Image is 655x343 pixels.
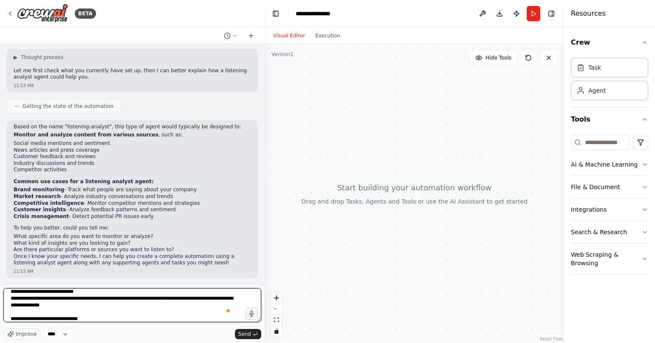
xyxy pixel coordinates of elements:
li: - Track what people are saying about your company [14,187,251,193]
div: Crew [571,54,648,107]
button: toggle interactivity [271,326,282,337]
li: Customer feedback and reviews [14,153,251,160]
p: Based on the name "listening-analyst", this type of agent would typically be designed to: [14,124,251,130]
div: BETA [75,9,96,19]
nav: breadcrumb [296,9,339,18]
button: Click to speak your automation idea [245,307,258,320]
li: - Detect potential PR issues early [14,213,251,220]
li: Industry discussions and trends [14,160,251,167]
li: What kind of insights are you looking to gain? [14,240,251,247]
button: ▶Thought process [14,54,63,61]
li: - Monitor competitor mentions and strategies [14,200,251,207]
p: Let me first check what you currently have set up, then I can better explain how a listening anal... [14,68,251,81]
div: Version 1 [271,51,294,58]
strong: Brand monitoring [14,187,64,193]
button: Visual Editor [268,31,310,41]
strong: Monitor and analyze content from various sources [14,132,158,138]
li: Social media mentions and sentiment [14,140,251,147]
button: Start a new chat [244,31,258,41]
button: Web Scraping & Browsing [571,244,648,274]
button: Improve [3,329,40,340]
div: 11:53 AM [14,82,251,89]
p: , such as: [14,132,251,139]
button: Send [235,329,261,339]
button: Integrations [571,198,648,221]
button: fit view [271,315,282,326]
span: ▶ [14,54,17,61]
span: Hide Tools [486,54,511,61]
img: Logo [17,4,68,23]
button: Execution [310,31,345,41]
span: Improve [16,331,37,337]
button: zoom out [271,303,282,315]
div: React Flow controls [271,292,282,337]
a: React Flow attribution [540,337,563,341]
h4: Resources [571,9,606,19]
strong: Customer insights [14,207,66,213]
p: Once I know your specific needs, I can help you create a complete automation using a listening an... [14,253,251,266]
span: Thought process [21,54,63,61]
li: News articles and press coverage [14,147,251,154]
strong: Market research [14,193,61,199]
li: What specific area do you want to monitor or analyze? [14,233,251,240]
li: Competitor activities [14,167,251,173]
button: Tools [571,108,648,131]
strong: Crisis management [14,213,69,219]
button: Hide left sidebar [270,8,282,20]
li: - Analyze industry conversations and trends [14,193,251,200]
button: zoom in [271,292,282,303]
p: To help you better, could you tell me: [14,225,251,232]
div: 11:53 AM [14,268,251,275]
button: Switch to previous chat [220,31,241,41]
div: Task [588,63,601,72]
textarea: To enrich screen reader interactions, please activate Accessibility in Grammarly extension settings [3,288,261,322]
button: Hide right sidebar [545,8,557,20]
li: Are there particular platforms or sources you want to listen to? [14,247,251,253]
strong: Common use cases for a listening analyst agent: [14,179,154,184]
div: Agent [588,86,606,95]
button: AI & Machine Learning [571,153,648,176]
button: Hide Tools [470,51,517,65]
div: Tools [571,131,648,281]
button: Crew [571,31,648,54]
span: Getting the state of the automation [23,103,113,110]
li: - Analyze feedback patterns and sentiment [14,207,251,213]
button: Search & Research [571,221,648,243]
button: File & Document [571,176,648,198]
strong: Competitive intelligence [14,200,84,206]
span: Send [238,331,251,337]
